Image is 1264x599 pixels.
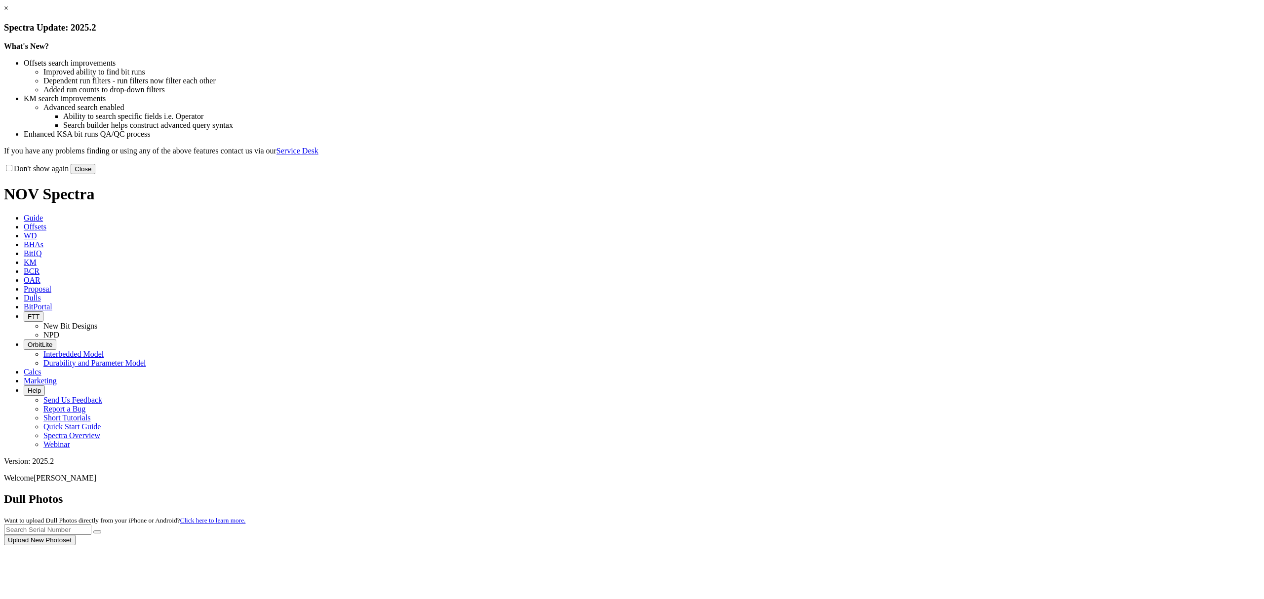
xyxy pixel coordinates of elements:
[24,285,51,293] span: Proposal
[28,341,52,348] span: OrbitLite
[63,121,1260,130] li: Search builder helps construct advanced query syntax
[24,276,40,284] span: OAR
[43,359,146,367] a: Durability and Parameter Model
[6,165,12,171] input: Don't show again
[4,164,69,173] label: Don't show again
[4,185,1260,203] h1: NOV Spectra
[43,396,102,404] a: Send Us Feedback
[4,524,91,535] input: Search Serial Number
[24,240,43,249] span: BHAs
[24,59,1260,68] li: Offsets search improvements
[43,85,1260,94] li: Added run counts to drop-down filters
[4,474,1260,483] p: Welcome
[180,517,246,524] a: Click here to learn more.
[28,313,39,320] span: FTT
[34,474,96,482] span: [PERSON_NAME]
[43,440,70,449] a: Webinar
[4,147,1260,155] p: If you have any problems finding or using any of the above features contact us via our
[28,387,41,394] span: Help
[24,130,1260,139] li: Enhanced KSA bit runs QA/QC process
[24,249,41,258] span: BitIQ
[4,457,1260,466] div: Version: 2025.2
[24,267,39,275] span: BCR
[43,331,59,339] a: NPD
[24,302,52,311] span: BitPortal
[24,376,57,385] span: Marketing
[71,164,95,174] button: Close
[276,147,318,155] a: Service Desk
[4,517,245,524] small: Want to upload Dull Photos directly from your iPhone or Android?
[43,405,85,413] a: Report a Bug
[24,294,41,302] span: Dulls
[43,422,101,431] a: Quick Start Guide
[24,223,46,231] span: Offsets
[4,535,76,545] button: Upload New Photoset
[24,214,43,222] span: Guide
[43,103,1260,112] li: Advanced search enabled
[4,42,49,50] strong: What's New?
[43,350,104,358] a: Interbedded Model
[63,112,1260,121] li: Ability to search specific fields i.e. Operator
[24,94,1260,103] li: KM search improvements
[4,492,1260,506] h2: Dull Photos
[24,368,41,376] span: Calcs
[43,322,97,330] a: New Bit Designs
[43,76,1260,85] li: Dependent run filters - run filters now filter each other
[4,4,8,12] a: ×
[43,413,91,422] a: Short Tutorials
[43,68,1260,76] li: Improved ability to find bit runs
[43,431,100,440] a: Spectra Overview
[4,22,1260,33] h3: Spectra Update: 2025.2
[24,231,37,240] span: WD
[24,258,37,266] span: KM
